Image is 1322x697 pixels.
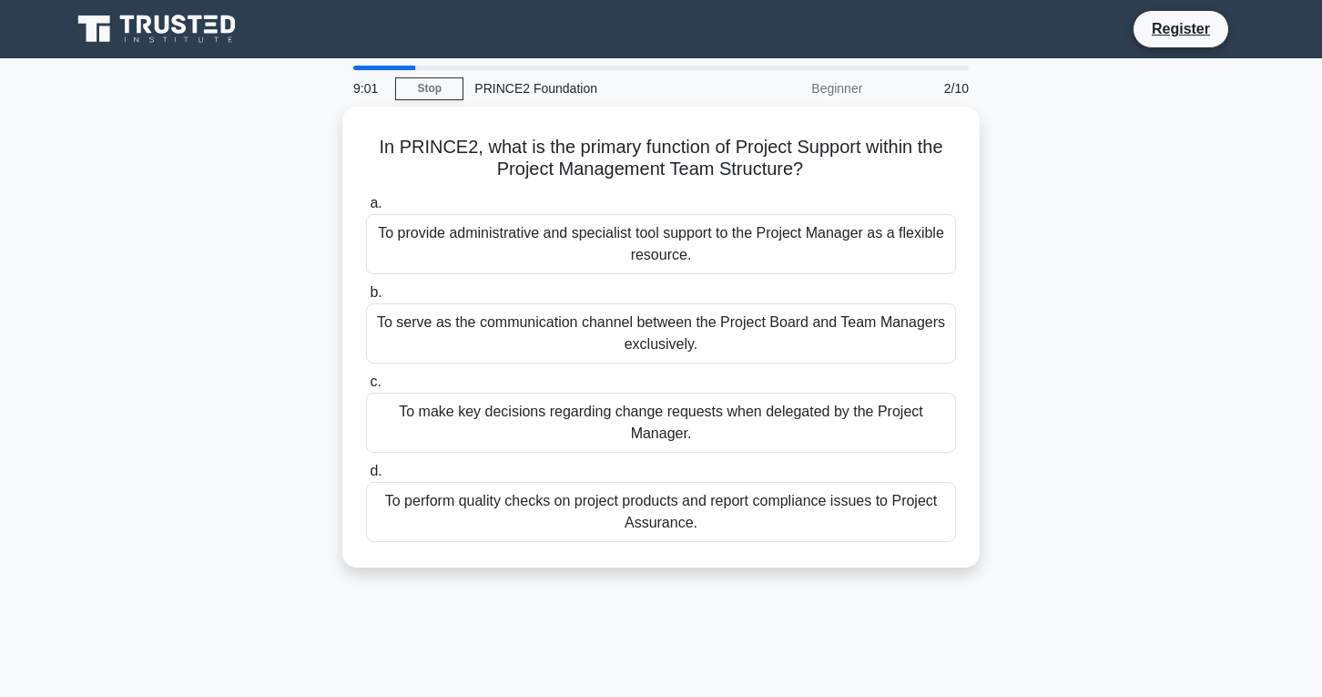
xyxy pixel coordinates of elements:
[366,482,956,542] div: To perform quality checks on project products and report compliance issues to Project Assurance.
[366,393,956,453] div: To make key decisions regarding change requests when delegated by the Project Manager.
[364,136,958,181] h5: In PRINCE2, what is the primary function of Project Support within the Project Management Team St...
[370,284,381,300] span: b.
[366,303,956,364] div: To serve as the communication channel between the Project Board and Team Managers exclusively.
[463,70,714,107] div: PRINCE2 Foundation
[370,374,381,389] span: c.
[714,70,873,107] div: Beginner
[395,77,463,100] a: Stop
[1141,17,1221,40] a: Register
[873,70,980,107] div: 2/10
[342,70,395,107] div: 9:01
[370,195,381,210] span: a.
[366,214,956,274] div: To provide administrative and specialist tool support to the Project Manager as a flexible resource.
[370,463,381,478] span: d.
